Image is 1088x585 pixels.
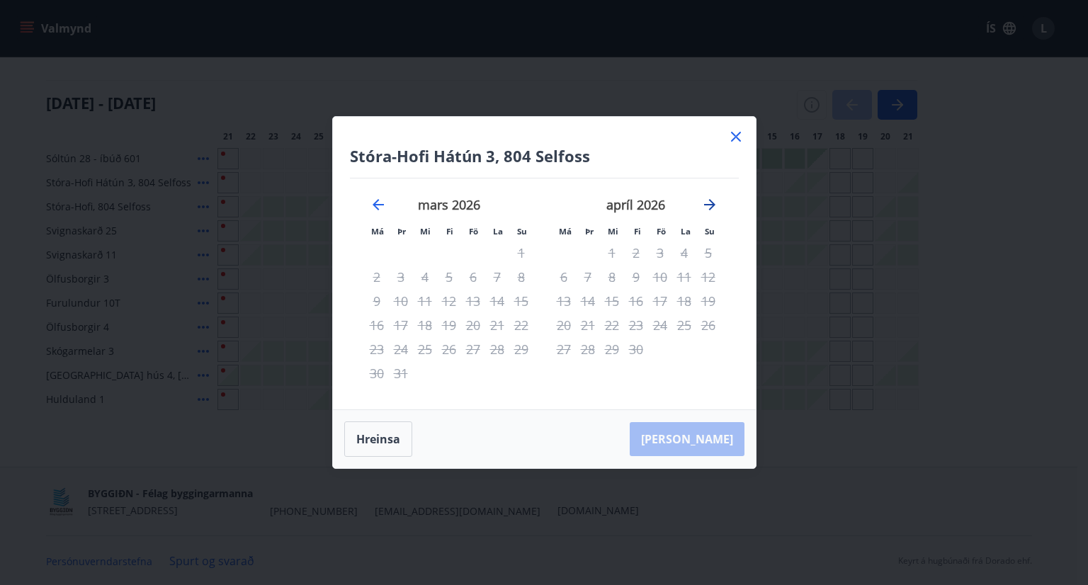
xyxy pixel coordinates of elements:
[552,265,576,289] td: Not available. mánudagur, 6. apríl 2026
[493,226,503,237] small: La
[576,265,600,289] td: Not available. þriðjudagur, 7. apríl 2026
[559,226,572,237] small: Má
[370,196,387,213] div: Move backward to switch to the previous month.
[517,226,527,237] small: Su
[365,289,389,313] td: Not available. mánudagur, 9. mars 2026
[576,337,600,361] td: Not available. þriðjudagur, 28. apríl 2026
[624,289,648,313] td: Not available. fimmtudagur, 16. apríl 2026
[365,265,389,289] td: Not available. mánudagur, 2. mars 2026
[413,289,437,313] td: Not available. miðvikudagur, 11. mars 2026
[600,313,624,337] td: Not available. miðvikudagur, 22. apríl 2026
[485,265,509,289] td: Not available. laugardagur, 7. mars 2026
[418,196,480,213] strong: mars 2026
[437,337,461,361] td: Not available. fimmtudagur, 26. mars 2026
[365,313,389,337] td: Not available. mánudagur, 16. mars 2026
[509,241,533,265] td: Not available. sunnudagur, 1. mars 2026
[485,289,509,313] td: Not available. laugardagur, 14. mars 2026
[509,313,533,337] td: Not available. sunnudagur, 22. mars 2026
[672,313,696,337] td: Not available. laugardagur, 25. apríl 2026
[469,226,478,237] small: Fö
[705,226,715,237] small: Su
[485,313,509,337] td: Not available. laugardagur, 21. mars 2026
[672,241,696,265] td: Not available. laugardagur, 4. apríl 2026
[648,265,672,289] td: Not available. föstudagur, 10. apríl 2026
[485,337,509,361] td: Not available. laugardagur, 28. mars 2026
[701,196,718,213] div: Move forward to switch to the next month.
[365,361,389,385] td: Not available. mánudagur, 30. mars 2026
[552,337,576,361] td: Not available. mánudagur, 27. apríl 2026
[461,265,485,289] td: Not available. föstudagur, 6. mars 2026
[509,337,533,361] td: Not available. sunnudagur, 29. mars 2026
[397,226,406,237] small: Þr
[696,241,720,265] td: Not available. sunnudagur, 5. apríl 2026
[509,289,533,313] td: Not available. sunnudagur, 15. mars 2026
[371,226,384,237] small: Má
[365,337,389,361] td: Not available. mánudagur, 23. mars 2026
[350,178,739,392] div: Calendar
[608,226,618,237] small: Mi
[600,241,624,265] td: Not available. miðvikudagur, 1. apríl 2026
[446,226,453,237] small: Fi
[600,289,624,313] td: Not available. miðvikudagur, 15. apríl 2026
[413,265,437,289] td: Not available. miðvikudagur, 4. mars 2026
[461,289,485,313] td: Not available. föstudagur, 13. mars 2026
[420,226,431,237] small: Mi
[576,289,600,313] td: Not available. þriðjudagur, 14. apríl 2026
[648,289,672,313] td: Not available. föstudagur, 17. apríl 2026
[681,226,691,237] small: La
[696,313,720,337] td: Not available. sunnudagur, 26. apríl 2026
[389,313,413,337] td: Not available. þriðjudagur, 17. mars 2026
[648,313,672,337] td: Not available. föstudagur, 24. apríl 2026
[634,226,641,237] small: Fi
[648,241,672,265] td: Not available. föstudagur, 3. apríl 2026
[576,313,600,337] td: Not available. þriðjudagur, 21. apríl 2026
[461,337,485,361] td: Not available. föstudagur, 27. mars 2026
[672,289,696,313] td: Not available. laugardagur, 18. apríl 2026
[437,313,461,337] td: Not available. fimmtudagur, 19. mars 2026
[344,421,412,457] button: Hreinsa
[672,265,696,289] td: Not available. laugardagur, 11. apríl 2026
[437,289,461,313] td: Not available. fimmtudagur, 12. mars 2026
[413,313,437,337] td: Not available. miðvikudagur, 18. mars 2026
[350,145,739,166] h4: Stóra-Hofi Hátún 3, 804 Selfoss
[696,289,720,313] td: Not available. sunnudagur, 19. apríl 2026
[389,265,413,289] td: Not available. þriðjudagur, 3. mars 2026
[389,337,413,361] td: Not available. þriðjudagur, 24. mars 2026
[600,265,624,289] td: Not available. miðvikudagur, 8. apríl 2026
[624,313,648,337] td: Not available. fimmtudagur, 23. apríl 2026
[606,196,665,213] strong: apríl 2026
[389,361,413,385] td: Not available. þriðjudagur, 31. mars 2026
[585,226,594,237] small: Þr
[600,337,624,361] td: Not available. miðvikudagur, 29. apríl 2026
[696,265,720,289] td: Not available. sunnudagur, 12. apríl 2026
[624,337,648,361] td: Not available. fimmtudagur, 30. apríl 2026
[509,265,533,289] td: Not available. sunnudagur, 8. mars 2026
[552,289,576,313] td: Not available. mánudagur, 13. apríl 2026
[461,313,485,337] td: Not available. föstudagur, 20. mars 2026
[413,337,437,361] td: Not available. miðvikudagur, 25. mars 2026
[437,265,461,289] td: Not available. fimmtudagur, 5. mars 2026
[624,265,648,289] td: Not available. fimmtudagur, 9. apríl 2026
[657,226,666,237] small: Fö
[389,289,413,313] td: Not available. þriðjudagur, 10. mars 2026
[552,313,576,337] td: Not available. mánudagur, 20. apríl 2026
[624,241,648,265] td: Not available. fimmtudagur, 2. apríl 2026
